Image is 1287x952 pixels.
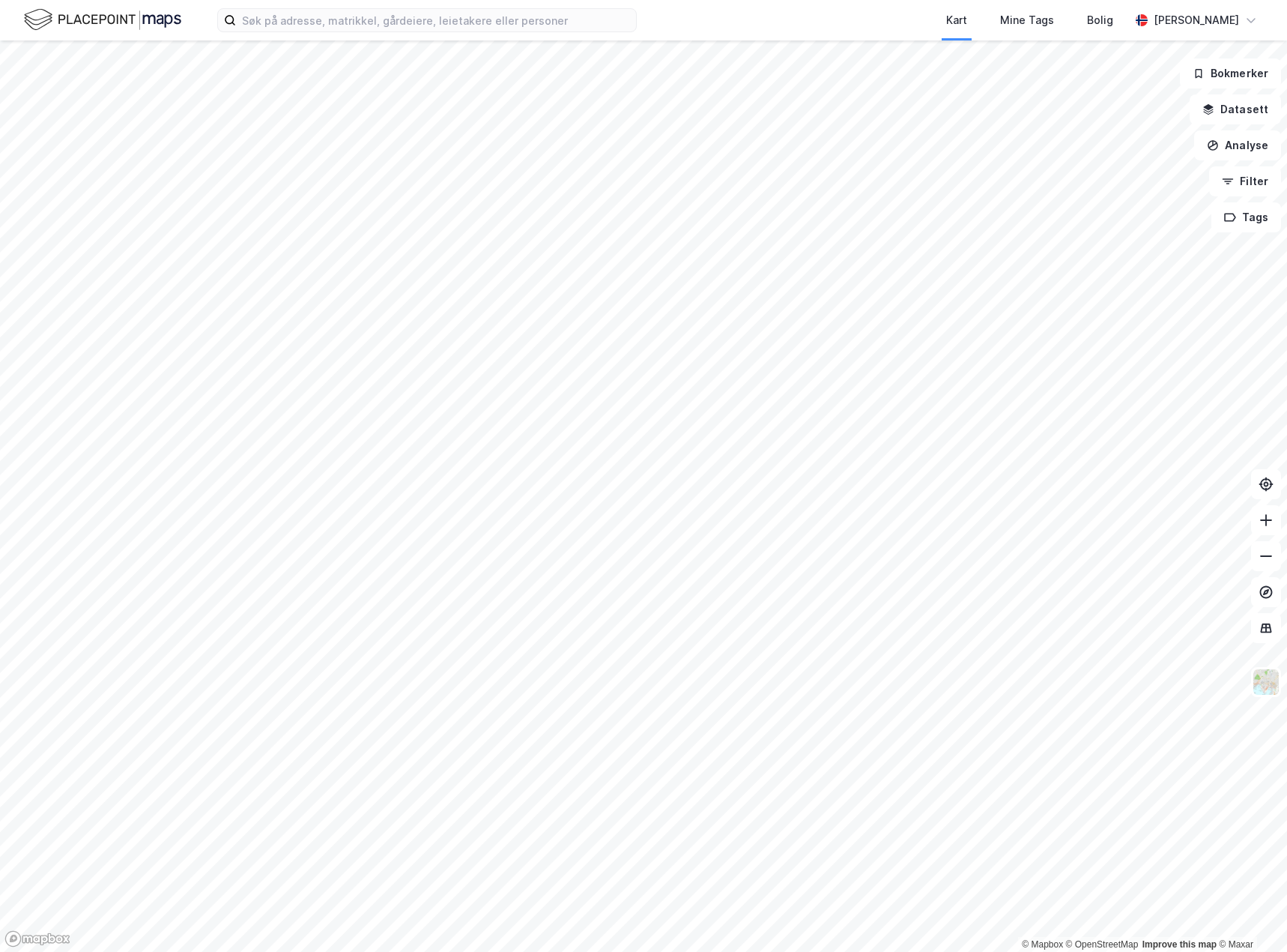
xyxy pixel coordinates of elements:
[1252,668,1280,696] img: Z
[946,11,967,29] div: Kart
[1022,939,1063,950] a: Mapbox
[1211,202,1281,232] button: Tags
[1212,880,1287,952] iframe: Chat Widget
[1190,94,1281,124] button: Datasett
[1087,11,1113,29] div: Bolig
[1209,166,1281,196] button: Filter
[1066,939,1139,950] a: OpenStreetMap
[4,930,70,948] a: Mapbox homepage
[1194,130,1281,160] button: Analyse
[1154,11,1239,29] div: [PERSON_NAME]
[1212,880,1287,952] div: Kontrollprogram for chat
[24,7,181,33] img: logo.f888ab2527a4732fd821a326f86c7f29.svg
[1180,58,1281,88] button: Bokmerker
[1000,11,1054,29] div: Mine Tags
[236,9,636,31] input: Søk på adresse, matrikkel, gårdeiere, leietakere eller personer
[1142,939,1217,950] a: Improve this map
